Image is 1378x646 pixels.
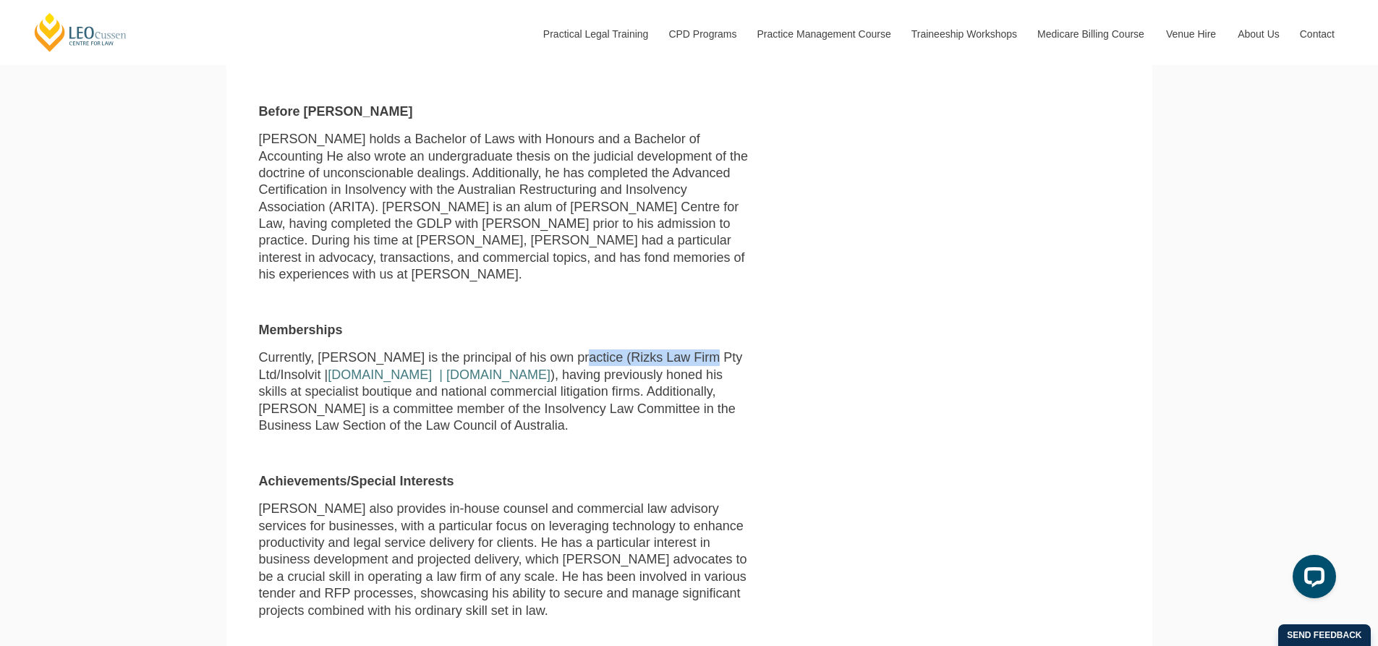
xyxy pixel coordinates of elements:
[259,132,748,281] span: [PERSON_NAME] holds a Bachelor of Laws with Honours and a Bachelor of Accounting He also wrote an...
[259,323,343,337] strong: Memberships
[1227,3,1289,65] a: About Us
[901,3,1026,65] a: Traineeship Workshops
[1289,3,1345,65] a: Contact
[259,474,454,488] strong: Achievements/Special Interests
[1281,549,1342,610] iframe: LiveChat chat widget
[446,367,550,382] a: [DOMAIN_NAME]
[328,367,443,382] a: [DOMAIN_NAME] |
[259,350,743,433] span: Currently, [PERSON_NAME] is the principal of his own practice (Rizks Law Firm Pty Ltd/Insolvit | ...
[33,12,129,53] a: [PERSON_NAME] Centre for Law
[658,3,746,65] a: CPD Programs
[1155,3,1227,65] a: Venue Hire
[747,3,901,65] a: Practice Management Course
[532,3,658,65] a: Practical Legal Training
[1026,3,1155,65] a: Medicare Billing Course
[259,501,747,617] span: [PERSON_NAME] also provides in-house counsel and commercial law advisory services for businesses,...
[259,104,413,119] strong: Before [PERSON_NAME]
